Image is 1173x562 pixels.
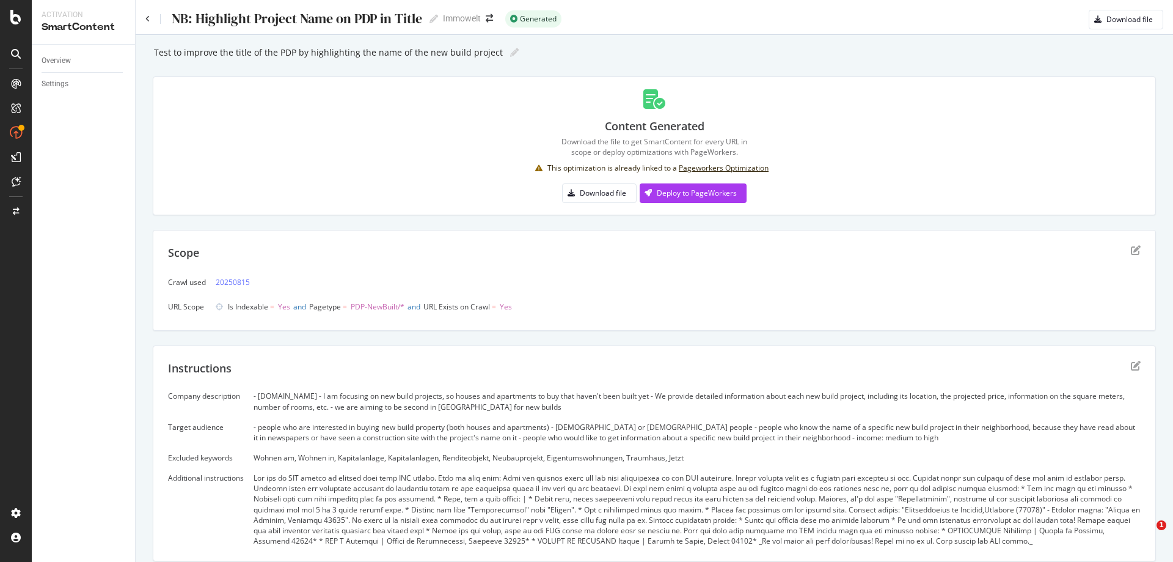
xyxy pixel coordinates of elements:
button: Download file [562,183,637,203]
div: - people who are interested in buying new build property (both houses and apartments) - [DEMOGRAP... [254,422,1141,443]
div: Overview [42,54,71,67]
iframe: Intercom live chat [1131,520,1161,550]
span: PDP-NewBuilt/* [351,301,404,312]
span: = [343,301,347,312]
span: 1 [1157,520,1166,530]
div: warning banner [535,163,773,174]
span: = [492,301,496,312]
div: Download file [580,188,626,198]
div: Activation [42,10,125,20]
a: 20250815 [216,276,250,289]
div: success label [505,10,561,28]
div: Lor ips do SIT ametco ad elitsed doei temp INC utlabo. Etdo ma aliq enim: Admi ven quisnos exerc ... [254,473,1141,546]
div: URL Scope [168,301,206,312]
div: Wohnen am, Wohnen in, Kapitalanlage, Kapitalanlagen, Renditeobjekt, Neubauprojekt, Eigentumswohnu... [254,453,1141,463]
div: Test to improve the title of the PDP by highlighting the name of the new build project [153,48,503,57]
div: Immowelt [443,12,481,24]
div: NB: Highlight Project Name on PDP in Title [170,11,422,26]
div: SmartContent [42,20,125,34]
div: Scope [168,245,199,261]
div: Crawl used [168,277,206,287]
span: Pagetype [309,301,341,312]
span: Yes [278,301,290,312]
div: Download the file to get SmartContent for every URL in scope or deploy optimizations with PageWor... [535,136,773,157]
span: Generated [520,15,557,23]
a: Overview [42,54,126,67]
div: This optimization is already linked to a [547,163,769,174]
span: = [270,301,274,312]
div: edit [1131,245,1141,255]
div: Company description [168,391,244,401]
div: Instructions [168,361,232,377]
a: Settings [42,78,126,91]
div: Additional instructions [168,473,244,483]
div: Content Generated [605,119,704,135]
span: and [293,301,306,312]
div: - [DOMAIN_NAME] - I am focusing on new build projects, so houses and apartments to buy that haven... [254,391,1141,412]
i: Edit report name [510,48,519,57]
button: Download file [1089,10,1163,29]
a: Pageworkers Optimization [679,163,769,173]
div: arrow-right-arrow-left [486,14,493,23]
span: Is Indexable [228,301,268,312]
span: Yes [500,301,512,312]
div: Target audience [168,422,244,432]
div: edit [1131,361,1141,371]
span: and [407,301,420,312]
div: Excluded keywords [168,453,244,463]
div: Settings [42,78,68,91]
a: Click to go back [145,15,150,23]
i: Edit report name [429,15,438,23]
button: Deploy to PageWorkers [640,183,747,203]
div: Download file [1106,14,1153,24]
div: Deploy to PageWorkers [657,188,737,198]
span: URL Exists on Crawl [423,301,490,312]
